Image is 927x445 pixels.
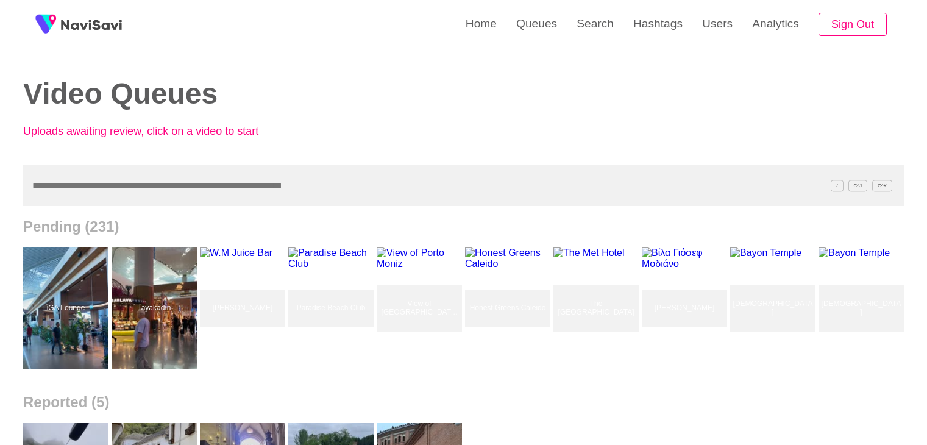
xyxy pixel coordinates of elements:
[112,247,200,369] a: TayakadınTayakadın
[553,247,642,369] a: The [GEOGRAPHIC_DATA]The Met Hotel
[23,247,112,369] a: iGA LoungeiGA Lounge
[642,247,730,369] a: [PERSON_NAME]Βίλα Γιόσεφ Μοδιάνο
[819,247,907,369] a: [DEMOGRAPHIC_DATA]Bayon Temple
[872,180,892,191] span: C^K
[465,247,553,369] a: Honest Greens CaleidoHonest Greens Caleido
[831,180,843,191] span: /
[23,394,904,411] h2: Reported (5)
[23,78,445,110] h2: Video Queues
[730,247,819,369] a: [DEMOGRAPHIC_DATA]Bayon Temple
[23,125,291,138] p: Uploads awaiting review, click on a video to start
[288,247,377,369] a: Paradise Beach ClubParadise Beach Club
[30,9,61,40] img: fireSpot
[200,247,288,369] a: [PERSON_NAME]W.M Juice Bar
[61,18,122,30] img: fireSpot
[377,247,465,369] a: View of [GEOGRAPHIC_DATA][PERSON_NAME]View of Porto Moniz
[819,13,887,37] button: Sign Out
[848,180,868,191] span: C^J
[23,218,904,235] h2: Pending (231)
